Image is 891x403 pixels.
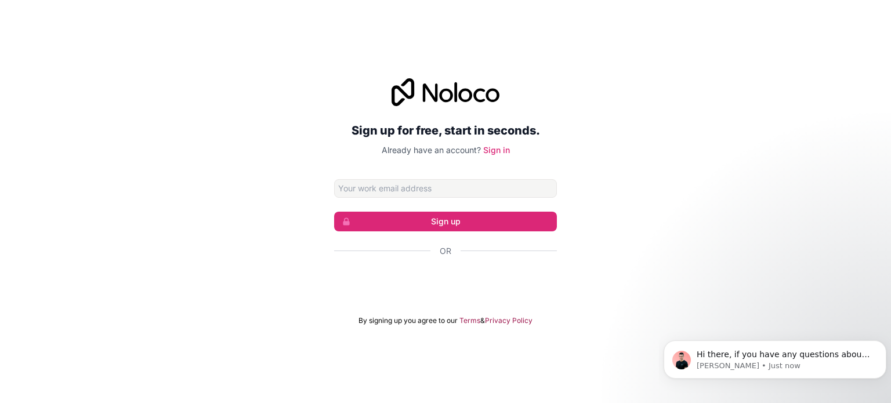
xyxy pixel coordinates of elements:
[358,316,458,325] span: By signing up you agree to our
[440,245,451,257] span: Or
[659,316,891,397] iframe: Intercom notifications message
[334,120,557,141] h2: Sign up for free, start in seconds.
[382,145,481,155] span: Already have an account?
[485,316,533,325] a: Privacy Policy
[334,212,557,231] button: Sign up
[483,145,510,155] a: Sign in
[334,179,557,198] input: Email address
[480,316,485,325] span: &
[328,270,563,295] iframe: To enrich screen reader interactions, please activate Accessibility in Grammarly extension settings
[459,316,480,325] a: Terms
